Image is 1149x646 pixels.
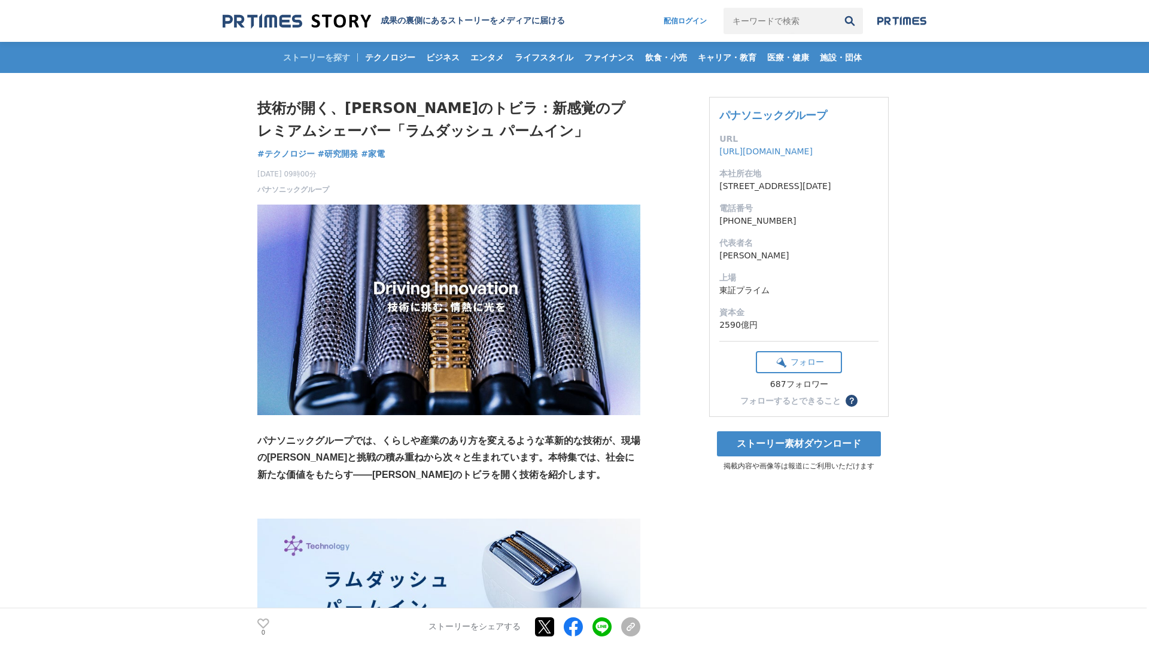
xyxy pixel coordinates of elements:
[717,431,881,456] a: ストーリー素材ダウンロード
[510,52,578,63] span: ライフスタイル
[719,272,879,284] dt: 上場
[719,180,879,193] dd: [STREET_ADDRESS][DATE]
[837,8,863,34] button: 検索
[762,42,814,73] a: 医療・健康
[762,52,814,63] span: 医療・健康
[756,351,842,373] button: フォロー
[579,52,639,63] span: ファイナンス
[257,97,640,143] h1: 技術が開く、[PERSON_NAME]のトビラ：新感覚のプレミアムシェーバー「ラムダッシュ パームイン」
[360,52,420,63] span: テクノロジー
[719,215,879,227] dd: [PHONE_NUMBER]
[381,16,565,26] h2: 成果の裏側にあるストーリーをメディアに届ける
[652,8,719,34] a: 配信ログイン
[318,148,358,159] span: #研究開発
[257,630,269,636] p: 0
[428,622,521,633] p: ストーリーをシェアする
[361,148,385,159] span: #家電
[847,397,856,405] span: ？
[257,205,640,415] img: thumbnail_9a102f90-9ff6-11f0-8932-919f15639f7c.jpg
[756,379,842,390] div: 687フォロワー
[257,435,640,480] strong: パナソニックグループでは、くらしや産業のあり方を変えるような革新的な技術が、現場の[PERSON_NAME]と挑戦の積み重ねから次々と生まれています。本特集では、社会に新たな価値をもたらす――[...
[466,42,509,73] a: エンタメ
[719,133,879,145] dt: URL
[360,42,420,73] a: テクノロジー
[724,8,837,34] input: キーワードで検索
[421,42,464,73] a: ビジネス
[719,306,879,319] dt: 資本金
[719,202,879,215] dt: 電話番号
[466,52,509,63] span: エンタメ
[846,395,858,407] button: ？
[361,148,385,160] a: #家電
[709,461,889,471] p: 掲載内容や画像等は報道にご利用いただけます
[257,148,315,159] span: #テクノロジー
[719,237,879,249] dt: 代表者名
[693,42,761,73] a: キャリア・教育
[815,52,867,63] span: 施設・団体
[640,52,692,63] span: 飲食・小売
[257,148,315,160] a: #テクノロジー
[318,148,358,160] a: #研究開発
[640,42,692,73] a: 飲食・小売
[257,184,329,195] a: パナソニックグループ
[693,52,761,63] span: キャリア・教育
[815,42,867,73] a: 施設・団体
[719,249,879,262] dd: [PERSON_NAME]
[223,13,565,29] a: 成果の裏側にあるストーリーをメディアに届ける 成果の裏側にあるストーリーをメディアに届ける
[719,147,813,156] a: [URL][DOMAIN_NAME]
[740,397,841,405] div: フォローするとできること
[579,42,639,73] a: ファイナンス
[719,319,879,331] dd: 2590億円
[223,13,371,29] img: 成果の裏側にあるストーリーをメディアに届ける
[877,16,926,26] img: prtimes
[421,52,464,63] span: ビジネス
[719,167,879,180] dt: 本社所在地
[719,284,879,297] dd: 東証プライム
[257,169,329,179] span: [DATE] 09時00分
[719,109,827,121] a: パナソニックグループ
[510,42,578,73] a: ライフスタイル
